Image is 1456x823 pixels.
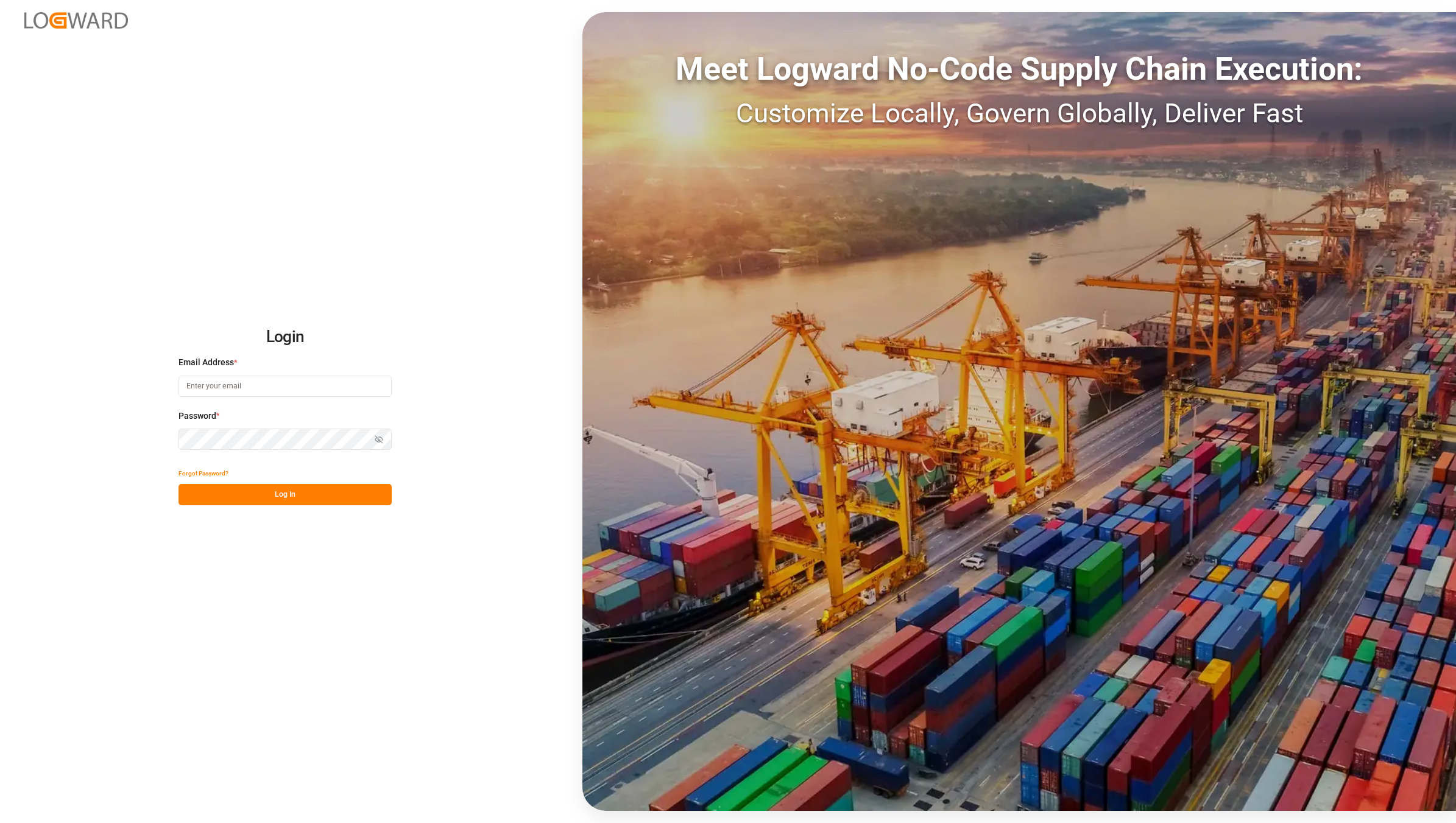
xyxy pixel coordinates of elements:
[178,410,216,422] span: Password
[178,463,228,484] button: Forgot Password?
[582,93,1456,133] div: Customize Locally, Govern Globally, Deliver Fast
[178,484,392,505] button: Log In
[178,318,392,357] h2: Login
[24,12,128,29] img: Logward_new_orange.png
[178,376,392,397] input: Enter your email
[178,356,234,369] span: Email Address
[582,46,1456,93] div: Meet Logward No-Code Supply Chain Execution:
